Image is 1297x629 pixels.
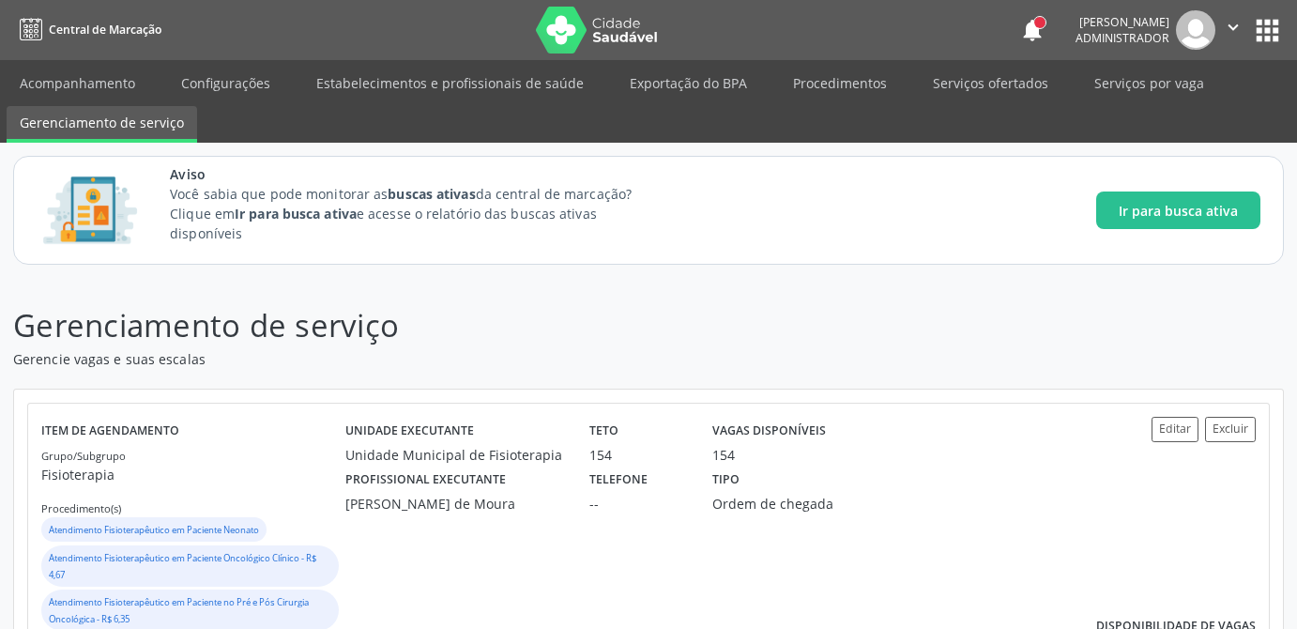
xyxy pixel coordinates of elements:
[589,417,618,446] label: Teto
[13,349,903,369] p: Gerencie vagas e suas escalas
[235,205,357,222] strong: Ir para busca ativa
[1119,201,1238,221] span: Ir para busca ativa
[168,67,283,100] a: Configurações
[712,417,826,446] label: Vagas disponíveis
[1176,10,1215,50] img: img
[41,465,345,484] p: Fisioterapia
[345,417,474,446] label: Unidade executante
[170,164,666,184] span: Aviso
[49,524,259,536] small: Atendimento Fisioterapêutico em Paciente Neonato
[345,445,564,465] div: Unidade Municipal de Fisioterapia
[1076,30,1169,46] span: Administrador
[13,302,903,349] p: Gerenciamento de serviço
[1223,17,1244,38] i: 
[41,501,121,515] small: Procedimento(s)
[1076,14,1169,30] div: [PERSON_NAME]
[37,168,144,253] img: Imagem de CalloutCard
[712,465,740,494] label: Tipo
[920,67,1061,100] a: Serviços ofertados
[712,445,735,465] div: 154
[388,185,475,203] strong: buscas ativas
[589,445,685,465] div: 154
[7,106,197,143] a: Gerenciamento de serviço
[1251,14,1284,47] button: apps
[589,465,648,494] label: Telefone
[1152,417,1198,442] button: Editar
[1205,417,1256,442] button: Excluir
[303,67,597,100] a: Estabelecimentos e profissionais de saúde
[1081,67,1217,100] a: Serviços por vaga
[345,465,506,494] label: Profissional executante
[41,449,126,463] small: Grupo/Subgrupo
[49,22,161,38] span: Central de Marcação
[780,67,900,100] a: Procedimentos
[7,67,148,100] a: Acompanhamento
[1019,17,1045,43] button: notifications
[589,494,685,514] div: --
[617,67,760,100] a: Exportação do BPA
[41,417,179,446] label: Item de agendamento
[49,552,316,581] small: Atendimento Fisioterapêutico em Paciente Oncológico Clínico - R$ 4,67
[712,494,870,514] div: Ordem de chegada
[345,494,564,514] div: [PERSON_NAME] de Moura
[170,184,666,243] p: Você sabia que pode monitorar as da central de marcação? Clique em e acesse o relatório das busca...
[49,596,309,625] small: Atendimento Fisioterapêutico em Paciente no Pré e Pós Cirurgia Oncológica - R$ 6,35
